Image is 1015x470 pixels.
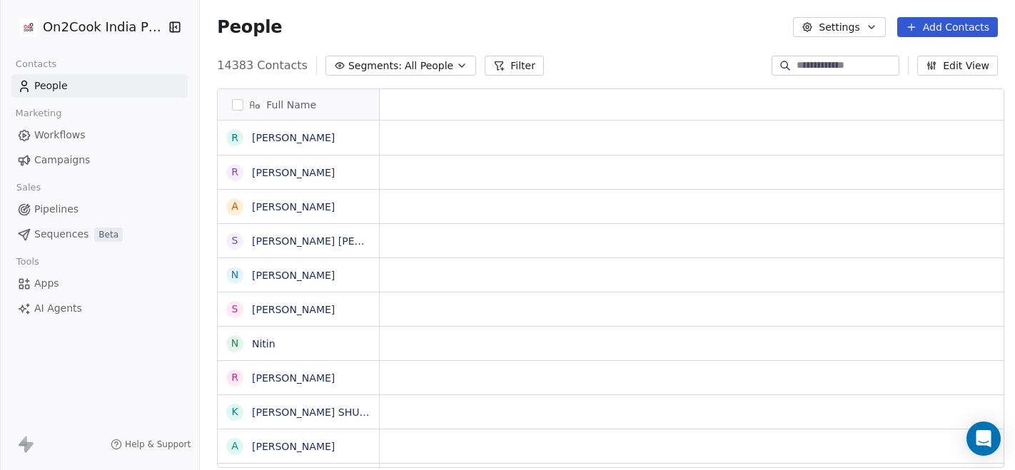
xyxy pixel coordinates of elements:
[231,370,238,385] div: R
[11,297,188,320] a: AI Agents
[252,407,378,418] a: [PERSON_NAME] SHUKLA
[34,301,82,316] span: AI Agents
[11,123,188,147] a: Workflows
[34,78,68,93] span: People
[252,167,335,178] a: [PERSON_NAME]
[217,57,308,74] span: 14383 Contacts
[252,201,335,213] a: [PERSON_NAME]
[252,441,335,452] a: [PERSON_NAME]
[218,121,380,469] div: grid
[34,227,89,242] span: Sequences
[917,56,998,76] button: Edit View
[266,98,316,112] span: Full Name
[17,15,158,39] button: On2Cook India Pvt. Ltd.
[10,177,47,198] span: Sales
[252,235,421,247] a: [PERSON_NAME] [PERSON_NAME]
[232,404,238,419] div: K
[252,304,335,315] a: [PERSON_NAME]
[34,276,59,291] span: Apps
[793,17,885,37] button: Settings
[11,272,188,295] a: Apps
[94,228,123,242] span: Beta
[231,131,238,145] div: R
[232,302,238,317] div: S
[252,270,335,281] a: [PERSON_NAME]
[231,267,238,282] div: N
[217,16,282,38] span: People
[34,202,79,217] span: Pipelines
[10,251,45,272] span: Tools
[252,338,276,349] a: Nitin
[11,148,188,172] a: Campaigns
[111,439,191,450] a: Help & Support
[966,422,1001,456] div: Open Intercom Messenger
[231,165,238,180] div: R
[232,233,238,248] div: S
[218,89,379,120] div: Full Name
[9,53,63,75] span: Contacts
[9,103,68,124] span: Marketing
[348,58,402,73] span: Segments:
[405,58,453,73] span: All People
[34,128,86,143] span: Workflows
[232,199,239,214] div: A
[43,18,164,36] span: On2Cook India Pvt. Ltd.
[11,223,188,246] a: SequencesBeta
[485,56,544,76] button: Filter
[252,372,335,384] a: [PERSON_NAME]
[897,17,998,37] button: Add Contacts
[125,439,191,450] span: Help & Support
[232,439,239,454] div: A
[34,153,90,168] span: Campaigns
[231,336,238,351] div: N
[11,74,188,98] a: People
[20,19,37,36] img: on2cook%20logo-04%20copy.jpg
[11,198,188,221] a: Pipelines
[252,132,335,143] a: [PERSON_NAME]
